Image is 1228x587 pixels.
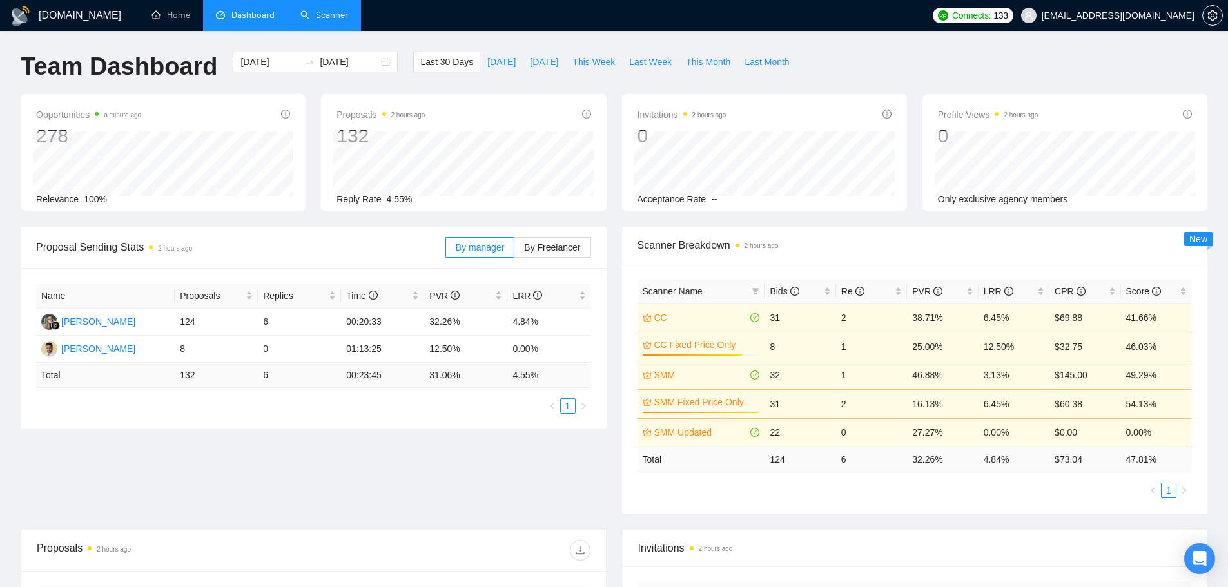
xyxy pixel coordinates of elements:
span: Relevance [36,194,79,204]
td: 38.71% [907,303,978,332]
td: Total [638,447,765,472]
img: gigradar-bm.png [51,321,60,330]
td: 6 [258,363,341,388]
span: Bids [770,286,799,296]
td: 47.81 % [1121,447,1192,472]
span: Scanner Breakdown [638,237,1193,253]
button: right [576,398,591,414]
td: 32.26% [424,309,507,336]
a: SMM [654,368,748,382]
td: 1 [836,361,907,389]
span: [DATE] [487,55,516,69]
td: 3.13% [979,361,1049,389]
span: New [1189,234,1207,244]
td: 25.00% [907,332,978,361]
span: Invitations [638,107,726,122]
span: filter [749,282,762,301]
td: 32.26 % [907,447,978,472]
span: info-circle [533,291,542,300]
td: 12.50% [424,336,507,363]
span: 4.55% [387,194,413,204]
td: 0.00% [979,418,1049,447]
span: 100% [84,194,107,204]
button: left [545,398,560,414]
span: crown [643,428,652,437]
span: [DATE] [530,55,558,69]
input: Start date [240,55,299,69]
span: check-circle [750,313,759,322]
button: [DATE] [480,52,523,72]
td: 8 [765,332,835,361]
span: Proposal Sending Stats [36,239,445,255]
td: Total [36,363,175,388]
div: Proposals [37,540,313,561]
span: right [580,402,587,410]
span: dashboard [216,10,225,19]
td: 54.13% [1121,389,1192,418]
span: Last 30 Days [420,55,473,69]
span: Re [841,286,864,296]
a: 1 [561,399,575,413]
td: 6 [258,309,341,336]
td: 0 [836,418,907,447]
div: 132 [336,124,425,148]
li: Next Page [576,398,591,414]
li: Previous Page [545,398,560,414]
img: upwork-logo.png [938,10,948,21]
button: This Week [565,52,622,72]
span: -- [711,194,717,204]
td: 12.50% [979,332,1049,361]
a: setting [1202,10,1223,21]
span: Invitations [638,540,1192,556]
time: 2 hours ago [745,242,779,249]
span: info-circle [855,287,864,296]
time: 2 hours ago [158,245,192,252]
span: info-circle [882,110,892,119]
a: 1 [1162,483,1176,497]
span: download [570,545,590,555]
button: Last Month [737,52,796,72]
span: info-circle [790,287,799,296]
time: 2 hours ago [97,546,131,553]
td: 0.00% [1121,418,1192,447]
span: user [1024,11,1033,20]
span: Opportunities [36,107,141,122]
span: Time [346,291,377,301]
span: Replies [263,289,326,303]
time: 2 hours ago [1004,111,1038,119]
span: Proposals [180,289,243,303]
span: crown [643,340,652,349]
span: This Month [686,55,730,69]
li: 1 [560,398,576,414]
td: 00:20:33 [341,309,424,336]
div: [PERSON_NAME] [61,314,135,329]
span: By manager [456,242,504,253]
span: Connects: [952,8,991,23]
button: Last Week [622,52,679,72]
span: filter [752,287,759,295]
span: info-circle [1183,110,1192,119]
span: Reply Rate [336,194,381,204]
span: crown [643,370,652,380]
span: Acceptance Rate [638,194,707,204]
button: This Month [679,52,737,72]
span: left [1149,486,1157,494]
td: 124 [175,309,258,336]
td: 01:13:25 [341,336,424,363]
img: LK [41,314,57,330]
button: [DATE] [523,52,565,72]
td: 46.03% [1121,332,1192,361]
span: info-circle [1152,287,1161,296]
a: SH[PERSON_NAME] [41,343,135,353]
span: info-circle [1004,287,1013,296]
h1: Team Dashboard [21,52,217,82]
td: 132 [175,363,258,388]
button: left [1145,483,1161,498]
span: Scanner Name [643,286,703,296]
td: 4.84 % [979,447,1049,472]
div: 0 [938,124,1038,148]
span: LRR [512,291,542,301]
img: logo [10,6,31,26]
span: check-circle [750,370,759,380]
td: 6.45% [979,389,1049,418]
